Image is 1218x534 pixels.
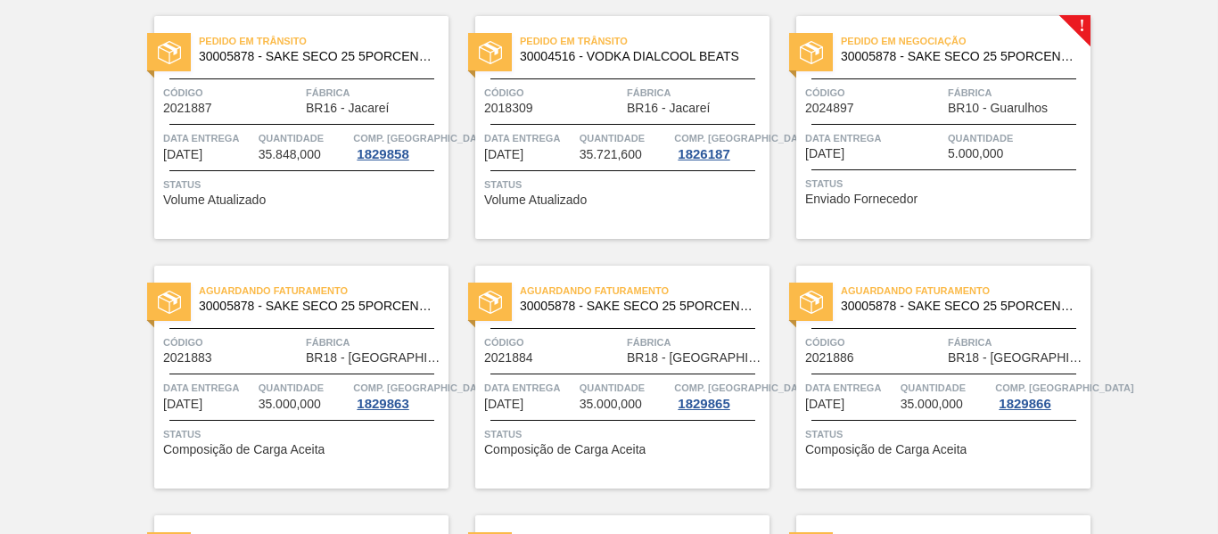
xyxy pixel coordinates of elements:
span: 09/09/2025 [163,398,202,411]
span: Data entrega [805,129,943,147]
span: 35.721,600 [580,148,642,161]
span: Quantidade [259,129,350,147]
span: Aguardando Faturamento [520,282,769,300]
span: 30005878 - SAKE SECO 25 5PORCENTO [199,300,434,313]
div: 1829865 [674,397,733,411]
span: Status [805,425,1086,443]
span: 2021887 [163,102,212,115]
span: Composição de Carga Aceita [163,443,325,456]
span: Código [805,333,943,351]
span: 2024897 [805,102,854,115]
span: 09/09/2025 [484,398,523,411]
span: 35.000,000 [580,398,642,411]
span: Fábrica [948,333,1086,351]
span: Data entrega [805,379,896,397]
span: BR18 - Pernambuco [306,351,444,365]
span: Composição de Carga Aceita [805,443,967,456]
span: 30005878 - SAKE SECO 25 5PORCENTO [841,50,1076,63]
a: Comp. [GEOGRAPHIC_DATA]1829863 [353,379,444,411]
span: 5.000,000 [948,147,1003,160]
span: Fábrica [627,333,765,351]
span: 09/09/2025 [805,398,844,411]
span: 2021884 [484,351,533,365]
span: Comp. Carga [995,379,1133,397]
a: Comp. [GEOGRAPHIC_DATA]1826187 [674,129,765,161]
span: BR16 - Jacareí [306,102,389,115]
span: 35.848,000 [259,148,321,161]
img: status [158,291,181,314]
span: 30005878 - SAKE SECO 25 5PORCENTO [841,300,1076,313]
span: Código [484,84,622,102]
span: Fábrica [306,84,444,102]
span: Comp. Carga [674,379,812,397]
img: status [800,41,823,64]
span: Data entrega [484,129,575,147]
span: Código [805,84,943,102]
span: Quantidade [901,379,992,397]
span: 30005878 - SAKE SECO 25 5PORCENTO [199,50,434,63]
img: status [479,291,502,314]
span: Código [484,333,622,351]
span: BR16 - Jacareí [627,102,710,115]
a: Comp. [GEOGRAPHIC_DATA]1829865 [674,379,765,411]
span: Quantidade [259,379,350,397]
a: statusPedido em Trânsito30004516 - VODKA DIALCOOL BEATSCódigo2018309FábricaBR16 - JacareíData ent... [449,16,769,239]
span: 35.000,000 [259,398,321,411]
span: Quantidade [580,379,671,397]
span: Pedido em Negociação [841,32,1090,50]
span: Código [163,84,301,102]
a: statusAguardando Faturamento30005878 - SAKE SECO 25 5PORCENTOCódigo2021884FábricaBR18 - [GEOGRAPH... [449,266,769,489]
span: 08/09/2025 [805,147,844,160]
span: 2021886 [805,351,854,365]
span: Fábrica [948,84,1086,102]
img: status [479,41,502,64]
span: Data entrega [163,129,254,147]
span: 30004516 - VODKA DIALCOOL BEATS [520,50,755,63]
span: Volume Atualizado [484,193,587,207]
span: Pedido em Trânsito [520,32,769,50]
span: Comp. Carga [674,129,812,147]
span: Data entrega [484,379,575,397]
span: Volume Atualizado [163,193,266,207]
span: BR10 - Guarulhos [948,102,1048,115]
span: Status [163,176,444,193]
div: 1829858 [353,147,412,161]
span: Status [484,176,765,193]
a: Comp. [GEOGRAPHIC_DATA]1829866 [995,379,1086,411]
span: Quantidade [948,129,1086,147]
span: BR18 - Pernambuco [627,351,765,365]
span: Status [805,175,1086,193]
span: 06/09/2025 [163,148,202,161]
span: 2021883 [163,351,212,365]
span: Aguardando Faturamento [841,282,1090,300]
span: Status [484,425,765,443]
span: Código [163,333,301,351]
span: Status [163,425,444,443]
a: statusPedido em Trânsito30005878 - SAKE SECO 25 5PORCENTOCódigo2021887FábricaBR16 - JacareíData e... [128,16,449,239]
a: !statusPedido em Negociação30005878 - SAKE SECO 25 5PORCENTOCódigo2024897FábricaBR10 - GuarulhosD... [769,16,1090,239]
span: Fábrica [627,84,765,102]
span: Enviado Fornecedor [805,193,918,206]
div: 1829866 [995,397,1054,411]
div: 1826187 [674,147,733,161]
span: Aguardando Faturamento [199,282,449,300]
span: BR18 - Pernambuco [948,351,1086,365]
span: 35.000,000 [901,398,963,411]
span: Data entrega [163,379,254,397]
span: Comp. Carga [353,379,491,397]
img: status [158,41,181,64]
span: 2018309 [484,102,533,115]
span: Pedido em Trânsito [199,32,449,50]
a: statusAguardando Faturamento30005878 - SAKE SECO 25 5PORCENTOCódigo2021883FábricaBR18 - [GEOGRAPH... [128,266,449,489]
div: 1829863 [353,397,412,411]
a: statusAguardando Faturamento30005878 - SAKE SECO 25 5PORCENTOCódigo2021886FábricaBR18 - [GEOGRAPH... [769,266,1090,489]
span: Composição de Carga Aceita [484,443,646,456]
span: Fábrica [306,333,444,351]
span: 30005878 - SAKE SECO 25 5PORCENTO [520,300,755,313]
span: Comp. Carga [353,129,491,147]
span: Quantidade [580,129,671,147]
img: status [800,291,823,314]
span: 06/09/2025 [484,148,523,161]
a: Comp. [GEOGRAPHIC_DATA]1829858 [353,129,444,161]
